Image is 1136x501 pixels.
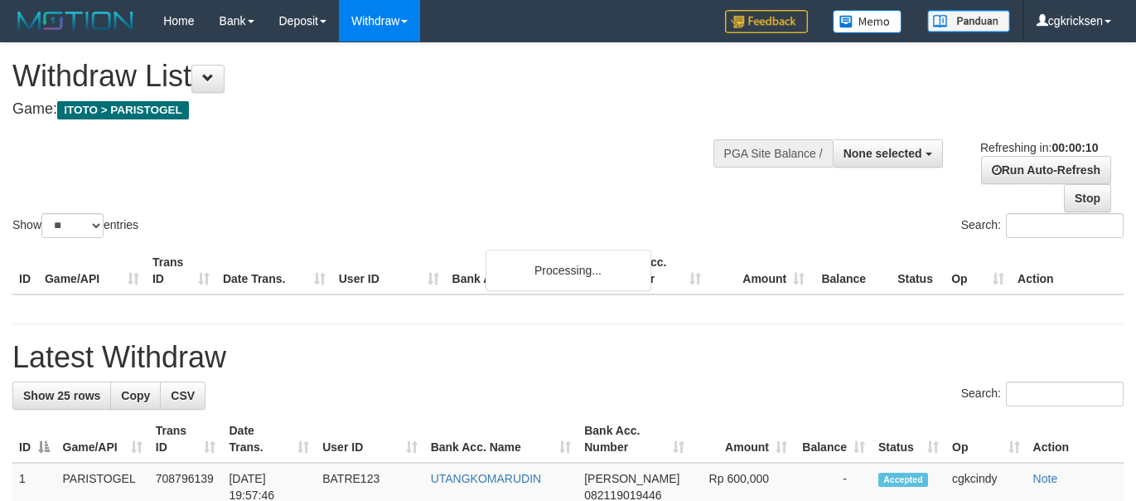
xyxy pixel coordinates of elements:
[927,10,1010,32] img: panduan.png
[12,382,111,410] a: Show 25 rows
[578,416,690,463] th: Bank Acc. Number: activate to sort column ascending
[12,247,38,294] th: ID
[878,473,928,487] span: Accepted
[486,250,651,291] div: Processing...
[146,247,216,294] th: Trans ID
[431,472,542,485] a: UTANGKOMARUDIN
[1051,141,1098,154] strong: 00:00:10
[1006,382,1124,406] input: Search:
[794,416,872,463] th: Balance: activate to sort column ascending
[316,416,423,463] th: User ID: activate to sort column ascending
[961,213,1124,238] label: Search:
[1033,472,1058,485] a: Note
[171,389,195,402] span: CSV
[1064,184,1111,212] a: Stop
[980,141,1098,154] span: Refreshing in:
[584,472,679,485] span: [PERSON_NAME]
[725,10,808,33] img: Feedback.jpg
[424,416,578,463] th: Bank Acc. Name: activate to sort column ascending
[945,247,1011,294] th: Op
[708,247,811,294] th: Amount
[160,382,205,410] a: CSV
[41,213,104,238] select: Showentries
[961,382,1124,406] label: Search:
[332,247,446,294] th: User ID
[872,416,945,463] th: Status: activate to sort column ascending
[121,389,150,402] span: Copy
[12,341,1124,374] h1: Latest Withdraw
[1006,213,1124,238] input: Search:
[12,213,138,238] label: Show entries
[811,247,891,294] th: Balance
[945,416,1027,463] th: Op: activate to sort column ascending
[446,247,605,294] th: Bank Acc. Name
[149,416,223,463] th: Trans ID: activate to sort column ascending
[1027,416,1124,463] th: Action
[844,147,922,160] span: None selected
[38,247,146,294] th: Game/API
[57,101,189,119] span: ITOTO > PARISTOGEL
[23,389,100,402] span: Show 25 rows
[12,101,741,118] h4: Game:
[891,247,945,294] th: Status
[110,382,161,410] a: Copy
[12,8,138,33] img: MOTION_logo.png
[56,416,149,463] th: Game/API: activate to sort column ascending
[216,247,332,294] th: Date Trans.
[981,156,1111,184] a: Run Auto-Refresh
[833,10,902,33] img: Button%20Memo.svg
[12,60,741,93] h1: Withdraw List
[1011,247,1124,294] th: Action
[691,416,794,463] th: Amount: activate to sort column ascending
[12,416,56,463] th: ID: activate to sort column descending
[713,139,833,168] div: PGA Site Balance /
[222,416,316,463] th: Date Trans.: activate to sort column ascending
[604,247,708,294] th: Bank Acc. Number
[833,139,943,168] button: None selected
